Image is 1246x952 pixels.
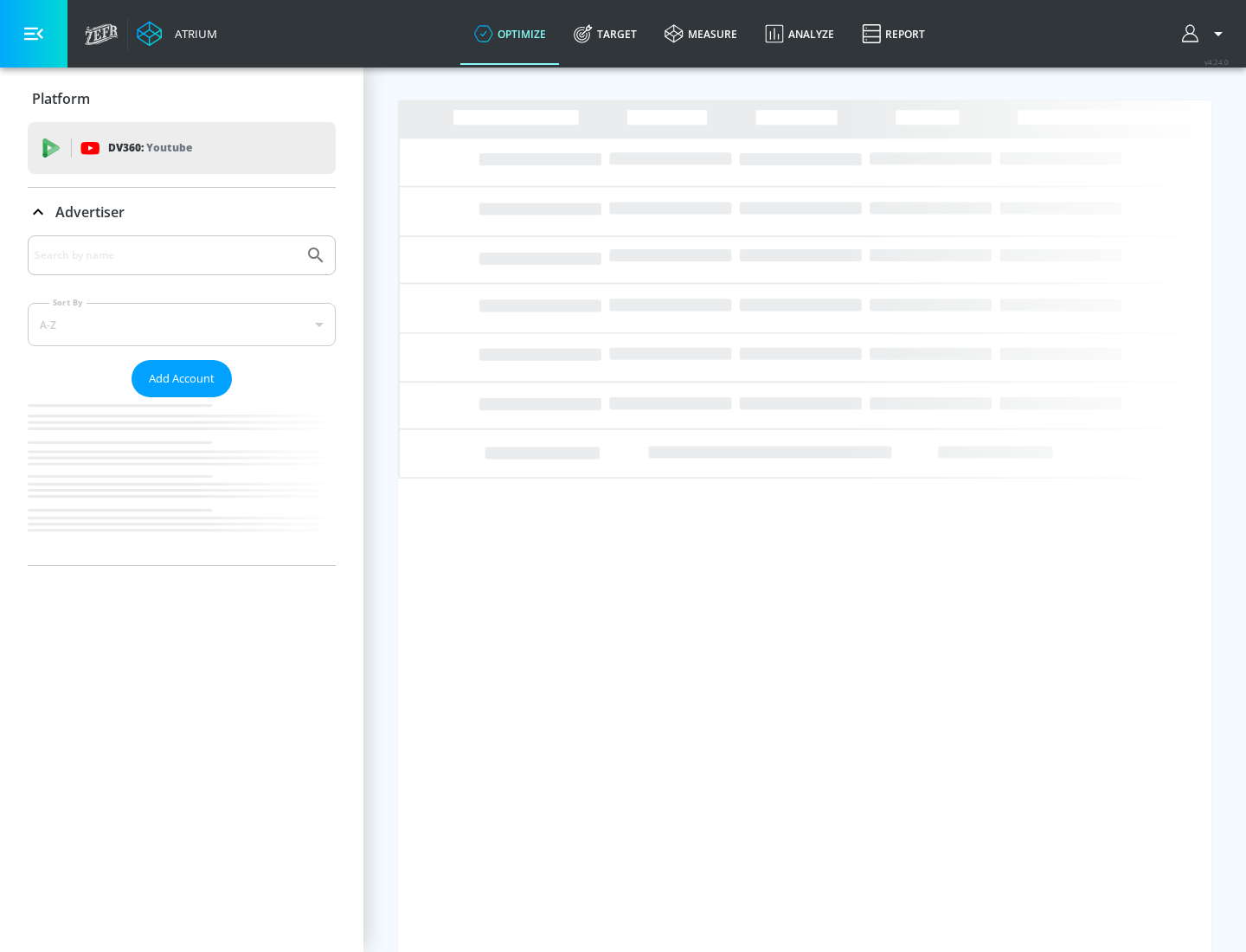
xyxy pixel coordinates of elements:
[137,21,217,47] a: Atrium
[146,138,192,157] p: Youtube
[751,3,848,65] a: Analyze
[32,89,90,108] p: Platform
[35,244,297,267] input: Search by name
[108,138,192,158] p: DV360:
[49,297,87,308] label: Sort By
[149,369,215,389] span: Add Account
[460,3,560,65] a: optimize
[168,26,217,42] div: Atrium
[28,397,336,565] nav: list of Advertiser
[848,3,939,65] a: Report
[28,188,336,236] div: Advertiser
[132,360,232,397] button: Add Account
[28,74,336,123] div: Platform
[28,235,336,565] div: Advertiser
[1204,57,1229,67] span: v 4.24.0
[28,303,336,346] div: A-Z
[651,3,751,65] a: measure
[55,203,125,222] p: Advertiser
[28,122,336,174] div: DV360: Youtube
[560,3,651,65] a: Target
